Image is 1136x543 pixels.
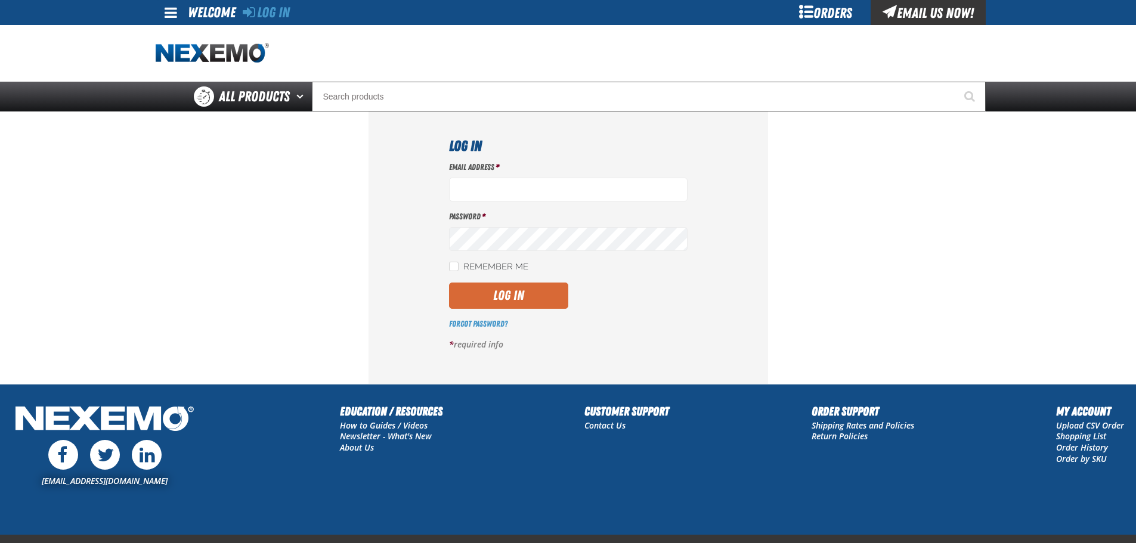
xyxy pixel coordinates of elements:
[449,262,459,271] input: Remember Me
[449,211,688,222] label: Password
[1056,453,1107,464] a: Order by SKU
[1056,402,1124,420] h2: My Account
[42,475,168,486] a: [EMAIL_ADDRESS][DOMAIN_NAME]
[449,283,568,309] button: Log In
[449,262,528,273] label: Remember Me
[812,430,868,442] a: Return Policies
[584,402,669,420] h2: Customer Support
[1056,430,1106,442] a: Shopping List
[449,162,688,173] label: Email Address
[292,82,312,111] button: Open All Products pages
[340,442,374,453] a: About Us
[449,319,507,328] a: Forgot Password?
[1056,442,1108,453] a: Order History
[156,43,269,64] img: Nexemo logo
[449,135,688,157] h1: Log In
[812,420,914,431] a: Shipping Rates and Policies
[12,402,197,437] img: Nexemo Logo
[812,402,914,420] h2: Order Support
[340,402,442,420] h2: Education / Resources
[340,420,428,431] a: How to Guides / Videos
[1056,420,1124,431] a: Upload CSV Order
[340,430,432,442] a: Newsletter - What's New
[584,420,626,431] a: Contact Us
[449,339,688,350] p: required info
[956,82,986,111] button: Start Searching
[156,43,269,64] a: Home
[219,86,290,107] span: All Products
[243,4,290,21] a: Log In
[312,82,986,111] input: Search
